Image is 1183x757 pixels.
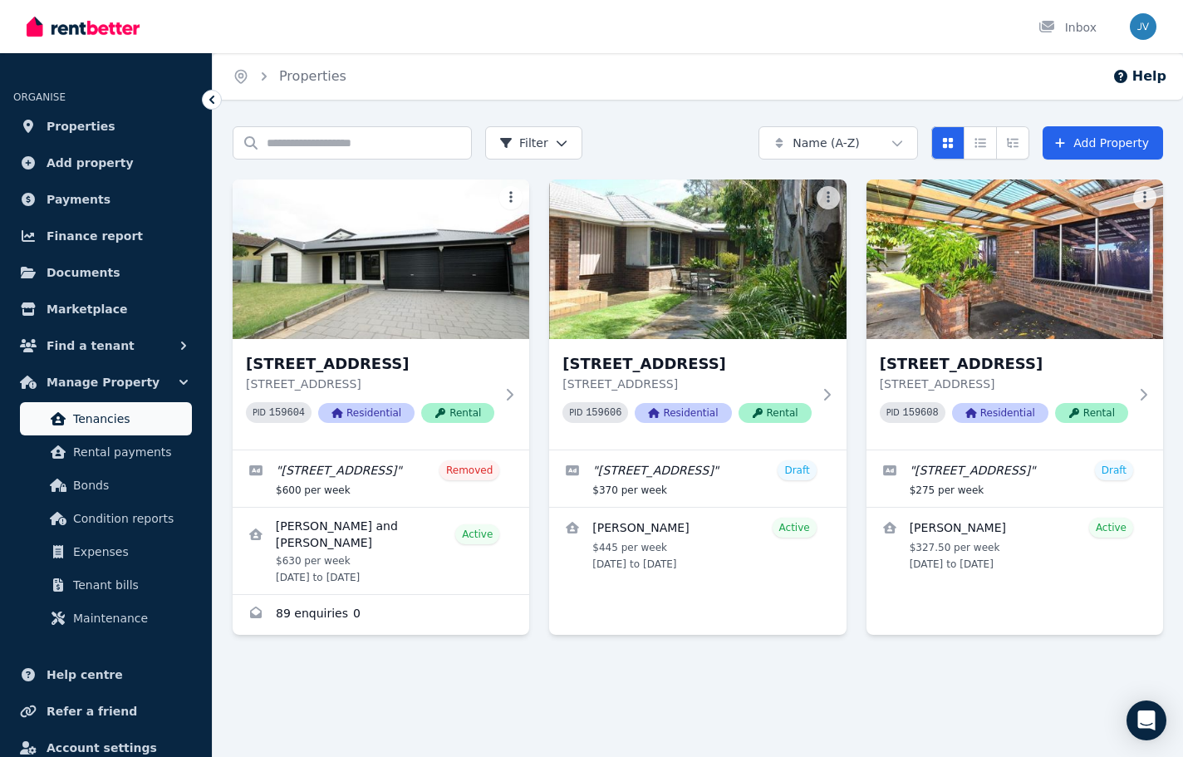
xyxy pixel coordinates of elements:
[20,568,192,602] a: Tenant bills
[13,91,66,103] span: ORGANISE
[586,407,621,419] code: 159606
[1127,700,1166,740] div: Open Intercom Messenger
[20,502,192,535] a: Condition reports
[13,292,199,326] a: Marketplace
[47,336,135,356] span: Find a tenant
[931,126,1029,160] div: View options
[549,508,846,581] a: View details for Rhiannon Carter
[47,665,123,685] span: Help centre
[13,658,199,691] a: Help centre
[880,376,1128,392] p: [STREET_ADDRESS]
[233,179,529,450] a: 32 Deemster Avenue, Christies Beach[STREET_ADDRESS][STREET_ADDRESS]PID 159604ResidentialRental
[20,469,192,502] a: Bonds
[233,179,529,339] img: 32 Deemster Avenue, Christies Beach
[213,53,366,100] nav: Breadcrumb
[47,189,110,209] span: Payments
[20,602,192,635] a: Maintenance
[13,183,199,216] a: Payments
[758,126,918,160] button: Name (A-Z)
[866,508,1163,581] a: View details for Colin Wood
[1133,186,1156,209] button: More options
[1130,13,1156,40] img: Julie Vlaskis
[903,407,939,419] code: 159608
[13,146,199,179] a: Add property
[866,179,1163,339] img: 33a Gawler Street, Port Noarlunga
[269,407,305,419] code: 159604
[47,153,134,173] span: Add property
[996,126,1029,160] button: Expanded list view
[233,595,529,635] a: Enquiries for 32 Deemster Avenue, Christies Beach
[20,535,192,568] a: Expenses
[569,408,582,417] small: PID
[817,186,840,209] button: More options
[964,126,997,160] button: Compact list view
[47,226,143,246] span: Finance report
[931,126,965,160] button: Card view
[485,126,582,160] button: Filter
[73,409,185,429] span: Tenancies
[27,14,140,39] img: RentBetter
[1055,403,1128,423] span: Rental
[13,256,199,289] a: Documents
[13,110,199,143] a: Properties
[246,376,494,392] p: [STREET_ADDRESS]
[886,408,900,417] small: PID
[13,366,199,399] button: Manage Property
[47,116,115,136] span: Properties
[1043,126,1163,160] a: Add Property
[499,135,548,151] span: Filter
[20,402,192,435] a: Tenancies
[20,435,192,469] a: Rental payments
[562,376,811,392] p: [STREET_ADDRESS]
[13,219,199,253] a: Finance report
[13,695,199,728] a: Refer a friend
[549,179,846,339] img: 33 Gawler Street, Port Noarlunga
[47,263,120,283] span: Documents
[233,450,529,507] a: Edit listing: 32 Deemster Avenue, Christies Beach
[739,403,812,423] span: Rental
[253,408,266,417] small: PID
[952,403,1048,423] span: Residential
[562,352,811,376] h3: [STREET_ADDRESS]
[549,450,846,507] a: Edit listing: 33 Gawler Street, Port Noarlunga
[866,179,1163,450] a: 33a Gawler Street, Port Noarlunga[STREET_ADDRESS][STREET_ADDRESS]PID 159608ResidentialRental
[635,403,731,423] span: Residential
[793,135,860,151] span: Name (A-Z)
[233,508,529,594] a: View details for Lisa and Steven Doyle
[499,186,523,209] button: More options
[318,403,415,423] span: Residential
[246,352,494,376] h3: [STREET_ADDRESS]
[73,575,185,595] span: Tenant bills
[73,442,185,462] span: Rental payments
[47,299,127,319] span: Marketplace
[1038,19,1097,36] div: Inbox
[73,475,185,495] span: Bonds
[13,329,199,362] button: Find a tenant
[47,372,160,392] span: Manage Property
[421,403,494,423] span: Rental
[73,608,185,628] span: Maintenance
[549,179,846,450] a: 33 Gawler Street, Port Noarlunga[STREET_ADDRESS][STREET_ADDRESS]PID 159606ResidentialRental
[880,352,1128,376] h3: [STREET_ADDRESS]
[47,701,137,721] span: Refer a friend
[73,509,185,528] span: Condition reports
[73,542,185,562] span: Expenses
[866,450,1163,507] a: Edit listing: 33a Gawler Street, Port Noarlunga
[279,68,346,84] a: Properties
[1112,66,1166,86] button: Help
